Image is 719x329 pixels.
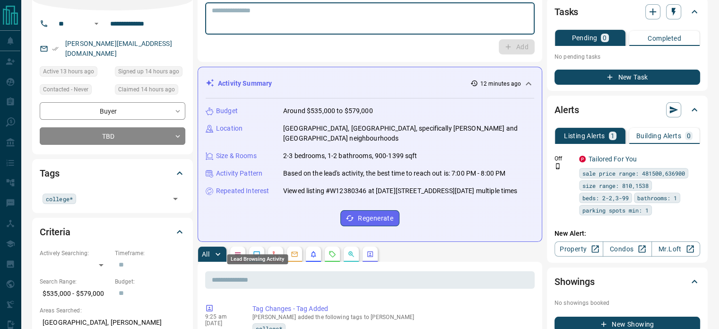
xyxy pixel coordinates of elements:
p: 0 [603,35,606,41]
h2: Tags [40,166,59,181]
p: Search Range: [40,277,110,286]
span: parking spots min: 1 [582,205,649,215]
p: Activity Summary [218,79,272,89]
p: Activity Pattern [216,169,262,178]
p: Pending [572,35,597,41]
svg: Push Notification Only [554,163,561,169]
a: Condos [603,241,651,257]
p: Budget: [115,277,185,286]
div: Sun Sep 14 2025 [115,84,185,98]
p: Timeframe: [115,249,185,258]
span: Active 13 hours ago [43,67,94,76]
div: Criteria [40,221,185,243]
p: [PERSON_NAME] added the following tags to [PERSON_NAME] [252,314,531,320]
button: Regenerate [340,210,399,226]
svg: Emails [291,250,298,258]
span: beds: 2-2,3-99 [582,193,629,203]
div: property.ca [579,156,586,162]
p: Building Alerts [636,133,681,139]
p: [DATE] [205,320,238,327]
div: Activity Summary12 minutes ago [206,75,534,92]
div: Buyer [40,102,185,120]
p: Budget [216,106,238,116]
p: Actively Searching: [40,249,110,258]
svg: Listing Alerts [310,250,317,258]
button: Open [91,18,102,29]
p: Based on the lead's activity, the best time to reach out is: 7:00 PM - 8:00 PM [283,169,505,178]
p: 1 [611,133,615,139]
h2: Tasks [554,4,578,19]
div: Tags [40,162,185,185]
h2: Criteria [40,224,70,240]
div: Showings [554,270,700,293]
p: 2-3 bedrooms, 1-2 bathrooms, 900-1399 sqft [283,151,417,161]
div: Tasks [554,0,700,23]
a: Tailored For You [589,155,637,163]
span: size range: 810,1538 [582,181,649,190]
p: All [202,251,209,258]
p: Location [216,124,243,133]
svg: Email Verified [52,45,59,52]
button: Open [169,192,182,205]
p: $535,000 - $579,000 [40,286,110,302]
svg: Opportunities [347,250,355,258]
div: Alerts [554,98,700,121]
p: Repeated Interest [216,186,269,196]
p: Off [554,154,573,163]
h2: Alerts [554,102,579,117]
p: 0 [687,133,691,139]
p: New Alert: [554,229,700,239]
p: 9:25 am [205,313,238,320]
p: Around $535,000 to $579,000 [283,106,373,116]
div: Sun Sep 14 2025 [115,66,185,80]
p: No pending tasks [554,50,700,64]
span: Contacted - Never [43,85,88,94]
p: Completed [648,35,681,42]
a: Property [554,241,603,257]
p: Viewed listing #W12380346 at [DATE][STREET_ADDRESS][DATE] multiple times [283,186,517,196]
a: [PERSON_NAME][EMAIL_ADDRESS][DOMAIN_NAME] [65,40,172,57]
span: bathrooms: 1 [637,193,677,203]
p: Listing Alerts [564,133,605,139]
p: Size & Rooms [216,151,257,161]
svg: Requests [329,250,336,258]
div: Sun Sep 14 2025 [40,66,110,80]
div: Lead Browsing Activity [227,254,288,264]
span: Signed up 14 hours ago [118,67,179,76]
p: 12 minutes ago [480,80,521,88]
p: Tag Changes - Tag Added [252,304,531,314]
a: Mr.Loft [651,241,700,257]
p: Areas Searched: [40,306,185,315]
div: TBD [40,127,185,145]
p: [GEOGRAPHIC_DATA], [GEOGRAPHIC_DATA], specifically [PERSON_NAME] and [GEOGRAPHIC_DATA] neighbourh... [283,124,534,143]
h2: Showings [554,274,595,289]
span: college* [46,194,73,204]
p: No showings booked [554,299,700,307]
svg: Agent Actions [366,250,374,258]
span: Claimed 14 hours ago [118,85,175,94]
button: New Task [554,70,700,85]
span: sale price range: 481500,636900 [582,169,685,178]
